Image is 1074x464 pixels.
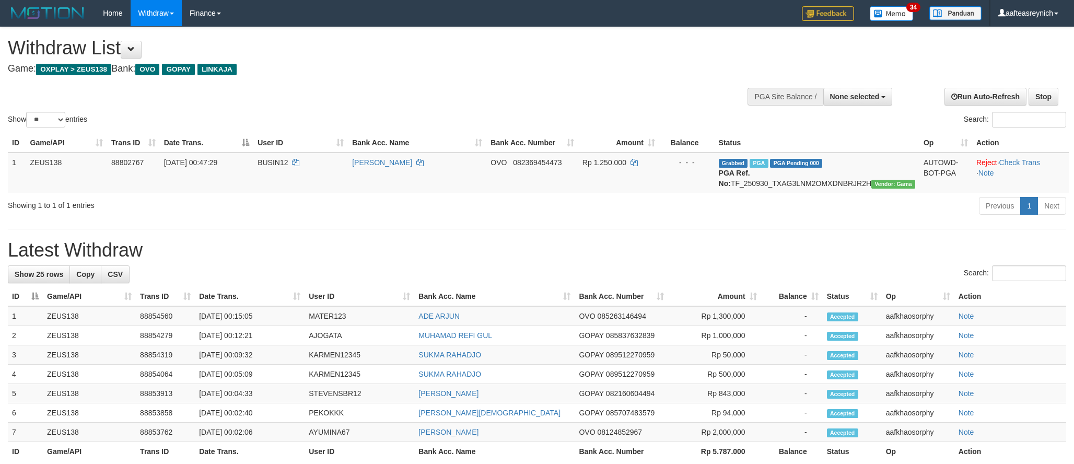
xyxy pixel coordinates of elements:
[959,312,974,320] a: Note
[195,287,305,306] th: Date Trans.: activate to sort column ascending
[195,326,305,345] td: [DATE] 00:12:21
[978,169,994,177] a: Note
[491,158,507,167] span: OVO
[15,270,63,279] span: Show 25 rows
[136,423,195,442] td: 88853762
[719,159,748,168] span: Grabbed
[418,331,492,340] a: MUHAMAD REFI GUL
[719,169,750,188] b: PGA Ref. No:
[823,442,882,461] th: Status
[959,409,974,417] a: Note
[43,306,136,326] td: ZEUS138
[135,64,159,75] span: OVO
[26,112,65,127] select: Showentries
[578,133,659,153] th: Amount: activate to sort column ascending
[882,423,954,442] td: aafkhaosorphy
[305,423,414,442] td: AYUMINA67
[26,153,108,193] td: ZEUS138
[964,265,1066,281] label: Search:
[414,442,575,461] th: Bank Acc. Name
[36,64,111,75] span: OXPLAY > ZEUS138
[579,428,595,436] span: OVO
[513,158,562,167] span: Copy 082369454473 to clipboard
[972,153,1069,193] td: · ·
[663,157,710,168] div: - - -
[43,365,136,384] td: ZEUS138
[882,365,954,384] td: aafkhaosorphy
[43,423,136,442] td: ZEUS138
[258,158,288,167] span: BUSIN12
[8,153,26,193] td: 1
[164,158,217,167] span: [DATE] 00:47:29
[882,306,954,326] td: aafkhaosorphy
[8,38,706,59] h1: Withdraw List
[107,133,160,153] th: Trans ID: activate to sort column ascending
[668,403,761,423] td: Rp 94,000
[8,196,440,211] div: Showing 1 to 1 of 1 entries
[668,306,761,326] td: Rp 1,300,000
[305,345,414,365] td: KARMEN12345
[8,423,43,442] td: 7
[418,312,460,320] a: ADE ARJUN
[579,409,603,417] span: GOPAY
[959,370,974,378] a: Note
[136,384,195,403] td: 88853913
[136,287,195,306] th: Trans ID: activate to sort column ascending
[348,133,486,153] th: Bank Acc. Name: activate to sort column ascending
[999,158,1041,167] a: Check Trans
[668,326,761,345] td: Rp 1,000,000
[579,389,603,398] span: GOPAY
[761,403,823,423] td: -
[575,287,668,306] th: Bank Acc. Number: activate to sort column ascending
[160,133,253,153] th: Date Trans.: activate to sort column descending
[305,384,414,403] td: STEVENSBR12
[8,64,706,74] h4: Game: Bank:
[1037,197,1066,215] a: Next
[26,133,108,153] th: Game/API: activate to sort column ascending
[8,265,70,283] a: Show 25 rows
[418,389,478,398] a: [PERSON_NAME]
[101,265,130,283] a: CSV
[606,409,655,417] span: Copy 085707483579 to clipboard
[715,153,919,193] td: TF_250930_TXAG3LNM2OMXDNBRJR2H
[827,370,858,379] span: Accepted
[43,326,136,345] td: ZEUS138
[964,112,1066,127] label: Search:
[959,351,974,359] a: Note
[827,390,858,399] span: Accepted
[352,158,412,167] a: [PERSON_NAME]
[8,133,26,153] th: ID
[761,442,823,461] th: Balance
[305,403,414,423] td: PEKOKKK
[418,428,478,436] a: [PERSON_NAME]
[882,287,954,306] th: Op: activate to sort column ascending
[305,326,414,345] td: AJOGATA
[418,351,481,359] a: SUKMA RAHADJO
[761,423,823,442] td: -
[195,423,305,442] td: [DATE] 00:02:06
[108,270,123,279] span: CSV
[668,384,761,403] td: Rp 843,000
[830,92,880,101] span: None selected
[305,442,414,461] th: User ID
[827,312,858,321] span: Accepted
[929,6,982,20] img: panduan.png
[992,265,1066,281] input: Search:
[197,64,237,75] span: LINKAJA
[979,197,1021,215] a: Previous
[882,326,954,345] td: aafkhaosorphy
[8,112,87,127] label: Show entries
[882,384,954,403] td: aafkhaosorphy
[668,287,761,306] th: Amount: activate to sort column ascending
[575,442,668,461] th: Bank Acc. Number
[162,64,195,75] span: GOPAY
[136,306,195,326] td: 88854560
[906,3,920,12] span: 34
[959,428,974,436] a: Note
[8,345,43,365] td: 3
[827,332,858,341] span: Accepted
[972,133,1069,153] th: Action
[305,287,414,306] th: User ID: activate to sort column ascending
[43,345,136,365] td: ZEUS138
[8,384,43,403] td: 5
